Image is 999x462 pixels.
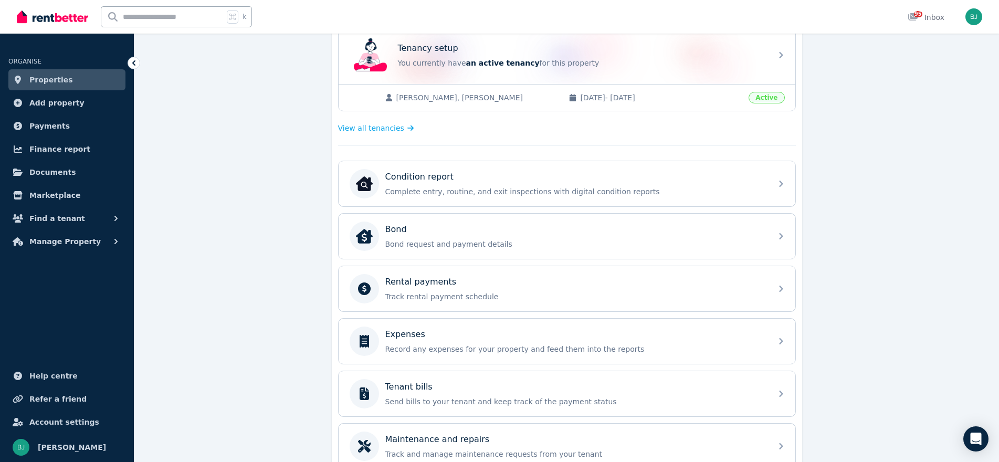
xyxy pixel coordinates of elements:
span: Refer a friend [29,393,87,405]
span: 95 [914,11,922,17]
a: Finance report [8,139,125,160]
span: Finance report [29,143,90,155]
span: View all tenancies [338,123,404,133]
span: [PERSON_NAME], [PERSON_NAME] [396,92,559,103]
span: an active tenancy [466,59,540,67]
img: Tenancy setup [354,38,387,72]
a: Properties [8,69,125,90]
div: Inbox [908,12,944,23]
p: Send bills to your tenant and keep track of the payment status [385,396,765,407]
span: Active [749,92,784,103]
p: Tenancy setup [398,42,458,55]
a: Tenant billsSend bills to your tenant and keep track of the payment status [339,371,795,416]
p: Bond request and payment details [385,239,765,249]
span: Manage Property [29,235,101,248]
span: ORGANISE [8,58,41,65]
a: Refer a friend [8,388,125,409]
a: Documents [8,162,125,183]
button: Find a tenant [8,208,125,229]
a: Marketplace [8,185,125,206]
p: Track rental payment schedule [385,291,765,302]
span: Find a tenant [29,212,85,225]
img: RentBetter [17,9,88,25]
span: Account settings [29,416,99,428]
button: Manage Property [8,231,125,252]
a: Rental paymentsTrack rental payment schedule [339,266,795,311]
img: Bom Jin [13,439,29,456]
img: Bom Jin [965,8,982,25]
img: Bond [356,228,373,245]
a: Tenancy setupTenancy setupYou currently havean active tenancyfor this property [339,26,795,84]
p: Rental payments [385,276,457,288]
span: Properties [29,73,73,86]
p: Bond [385,223,407,236]
span: Payments [29,120,70,132]
p: Maintenance and repairs [385,433,490,446]
span: Documents [29,166,76,178]
p: Complete entry, routine, and exit inspections with digital condition reports [385,186,765,197]
span: Marketplace [29,189,80,202]
a: Payments [8,115,125,136]
p: Condition report [385,171,454,183]
span: [DATE] - [DATE] [580,92,742,103]
p: You currently have for this property [398,58,765,68]
img: Condition report [356,175,373,192]
a: View all tenancies [338,123,414,133]
span: Add property [29,97,85,109]
p: Tenant bills [385,381,433,393]
p: Track and manage maintenance requests from your tenant [385,449,765,459]
a: ExpensesRecord any expenses for your property and feed them into the reports [339,319,795,364]
span: k [243,13,246,21]
span: Help centre [29,370,78,382]
span: [PERSON_NAME] [38,441,106,454]
a: Condition reportCondition reportComplete entry, routine, and exit inspections with digital condit... [339,161,795,206]
p: Record any expenses for your property and feed them into the reports [385,344,765,354]
p: Expenses [385,328,425,341]
a: Account settings [8,412,125,433]
a: BondBondBond request and payment details [339,214,795,259]
a: Add property [8,92,125,113]
a: Help centre [8,365,125,386]
div: Open Intercom Messenger [963,426,989,451]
